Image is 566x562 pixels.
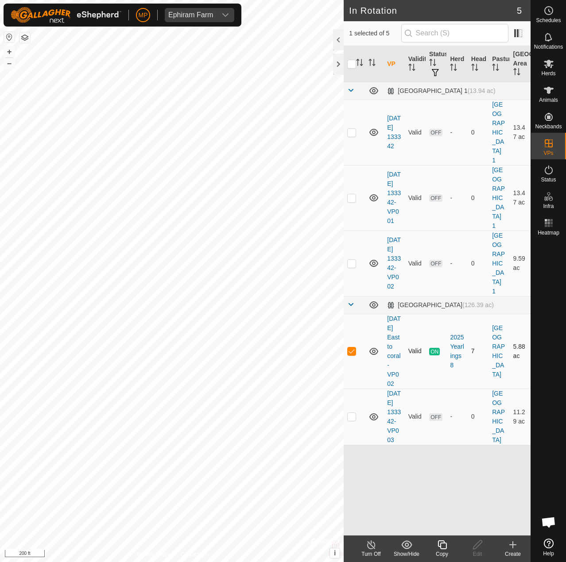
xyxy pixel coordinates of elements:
p-sorticon: Activate to sort [356,60,363,67]
p-sorticon: Activate to sort [368,60,376,67]
a: [GEOGRAPHIC_DATA] [492,324,505,378]
a: [GEOGRAPHIC_DATA] 1 [492,101,505,164]
td: 0 [468,389,488,445]
td: Valid [405,165,426,231]
span: Herds [541,71,555,76]
input: Search (S) [401,24,508,42]
td: 13.47 ac [510,100,531,165]
td: Valid [405,314,426,389]
th: Herd [446,46,467,82]
span: ON [429,348,440,355]
span: Neckbands [535,124,562,129]
button: Reset Map [4,32,15,42]
td: 0 [468,100,488,165]
span: (13.94 ac) [468,87,496,94]
p-sorticon: Activate to sort [513,69,520,77]
span: Status [541,177,556,182]
td: 13.47 ac [510,165,531,231]
a: [DATE] 133342-VP003 [387,390,401,443]
span: 5 [517,4,522,17]
a: [DATE] 133342-VP001 [387,171,401,224]
a: Contact Us [181,550,207,558]
span: Heatmap [538,230,559,235]
div: - [450,412,464,421]
span: Infra [543,204,554,209]
td: 5.88 ac [510,314,531,389]
td: 7 [468,314,488,389]
div: Ephiram Farm [168,12,213,19]
a: Privacy Policy [137,550,170,558]
a: [GEOGRAPHIC_DATA] 1 [492,166,505,229]
div: - [450,259,464,268]
div: Open chat [535,509,562,535]
button: + [4,46,15,57]
span: OFF [429,260,442,267]
button: i [330,548,340,558]
span: OFF [429,194,442,202]
p-sorticon: Activate to sort [408,65,415,72]
span: 1 selected of 5 [349,29,401,38]
p-sorticon: Activate to sort [471,65,478,72]
img: Gallagher Logo [11,7,121,23]
button: Map Layers [19,32,30,43]
div: Edit [460,550,495,558]
a: Help [531,535,566,560]
td: Valid [405,231,426,296]
span: Schedules [536,18,561,23]
span: i [334,549,336,557]
span: (126.39 ac) [462,301,494,308]
td: Valid [405,389,426,445]
p-sorticon: Activate to sort [450,65,457,72]
td: 0 [468,231,488,296]
div: Create [495,550,531,558]
a: [DATE] 133342 [387,115,401,150]
th: Status [426,46,446,82]
div: Show/Hide [389,550,424,558]
div: [GEOGRAPHIC_DATA] 1 [387,87,495,95]
a: [DATE] East to coral-VP002 [387,315,401,387]
th: VP [384,46,404,82]
div: 2025 Yearlings 8 [450,333,464,370]
th: Validity [405,46,426,82]
button: – [4,58,15,69]
div: Turn Off [353,550,389,558]
span: Help [543,551,554,556]
span: MP [139,11,148,20]
span: OFF [429,129,442,136]
a: [DATE] 133342-VP002 [387,236,401,290]
span: VPs [543,150,553,156]
td: 11.29 ac [510,389,531,445]
span: Animals [539,97,558,103]
td: Valid [405,100,426,165]
th: [GEOGRAPHIC_DATA] Area [510,46,531,82]
p-sorticon: Activate to sort [429,60,436,67]
div: - [450,193,464,203]
div: - [450,128,464,137]
span: OFF [429,413,442,421]
span: Notifications [534,44,563,50]
div: dropdown trigger [217,8,234,22]
p-sorticon: Activate to sort [492,65,499,72]
div: [GEOGRAPHIC_DATA] [387,301,494,309]
h2: In Rotation [349,5,517,16]
th: Pasture [488,46,509,82]
a: [GEOGRAPHIC_DATA] 1 [492,232,505,295]
div: Copy [424,550,460,558]
td: 0 [468,165,488,231]
a: [GEOGRAPHIC_DATA] [492,390,505,443]
th: Head [468,46,488,82]
span: Ephiram Farm [165,8,217,22]
td: 9.59 ac [510,231,531,296]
